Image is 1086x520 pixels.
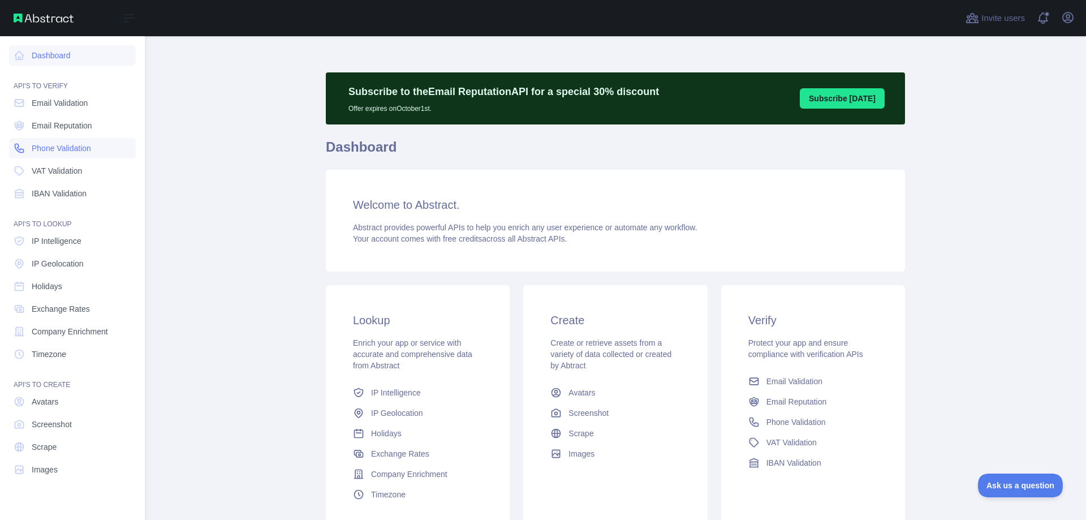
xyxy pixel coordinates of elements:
[353,234,567,243] span: Your account comes with across all Abstract APIs.
[371,387,421,398] span: IP Intelligence
[9,321,136,342] a: Company Enrichment
[348,100,659,113] p: Offer expires on October 1st.
[744,371,882,392] a: Email Validation
[766,396,827,407] span: Email Reputation
[766,457,821,469] span: IBAN Validation
[443,234,482,243] span: free credits
[9,45,136,66] a: Dashboard
[32,396,58,407] span: Avatars
[14,14,74,23] img: Abstract API
[32,281,62,292] span: Holidays
[9,68,136,91] div: API'S TO VERIFY
[744,453,882,473] a: IBAN Validation
[9,231,136,251] a: IP Intelligence
[9,161,136,181] a: VAT Validation
[9,206,136,229] div: API'S TO LOOKUP
[348,423,487,444] a: Holidays
[9,115,136,136] a: Email Reputation
[766,416,826,428] span: Phone Validation
[546,423,684,444] a: Scrape
[9,367,136,389] div: API'S TO CREATE
[9,299,136,319] a: Exchange Rates
[353,197,878,213] h3: Welcome to Abstract.
[9,392,136,412] a: Avatars
[550,338,671,370] span: Create or retrieve assets from a variety of data collected or created by Abtract
[32,258,84,269] span: IP Geolocation
[978,474,1063,497] iframe: Toggle Customer Support
[766,437,817,448] span: VAT Validation
[348,444,487,464] a: Exchange Rates
[32,188,87,199] span: IBAN Validation
[568,387,595,398] span: Avatars
[766,376,822,387] span: Email Validation
[32,441,57,453] span: Scrape
[744,412,882,432] a: Phone Validation
[32,326,108,337] span: Company Enrichment
[32,97,88,109] span: Email Validation
[9,344,136,364] a: Timezone
[550,312,680,328] h3: Create
[32,120,92,131] span: Email Reputation
[353,338,472,370] span: Enrich your app or service with accurate and comprehensive data from Abstract
[32,143,91,154] span: Phone Validation
[32,349,66,360] span: Timezone
[963,9,1027,27] button: Invite users
[353,223,697,232] span: Abstract provides powerful APIs to help you enrich any user experience or automate any workflow.
[9,414,136,435] a: Screenshot
[371,448,429,459] span: Exchange Rates
[371,428,402,439] span: Holidays
[32,464,58,475] span: Images
[9,276,136,296] a: Holidays
[546,383,684,403] a: Avatars
[348,484,487,505] a: Timezone
[568,428,593,439] span: Scrape
[348,84,659,100] p: Subscribe to the Email Reputation API for a special 30 % discount
[348,403,487,423] a: IP Geolocation
[371,489,406,500] span: Timezone
[348,383,487,403] a: IP Intelligence
[568,407,609,419] span: Screenshot
[981,12,1025,25] span: Invite users
[32,419,72,430] span: Screenshot
[546,444,684,464] a: Images
[32,303,90,315] span: Exchange Rates
[9,253,136,274] a: IP Geolocation
[748,312,878,328] h3: Verify
[800,88,885,109] button: Subscribe [DATE]
[744,432,882,453] a: VAT Validation
[348,464,487,484] a: Company Enrichment
[371,407,423,419] span: IP Geolocation
[9,459,136,480] a: Images
[744,392,882,412] a: Email Reputation
[32,165,82,177] span: VAT Validation
[9,437,136,457] a: Scrape
[568,448,594,459] span: Images
[9,183,136,204] a: IBAN Validation
[371,469,447,480] span: Company Enrichment
[353,312,482,328] h3: Lookup
[9,138,136,158] a: Phone Validation
[32,235,81,247] span: IP Intelligence
[546,403,684,423] a: Screenshot
[748,338,863,359] span: Protect your app and ensure compliance with verification APIs
[326,138,905,165] h1: Dashboard
[9,93,136,113] a: Email Validation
